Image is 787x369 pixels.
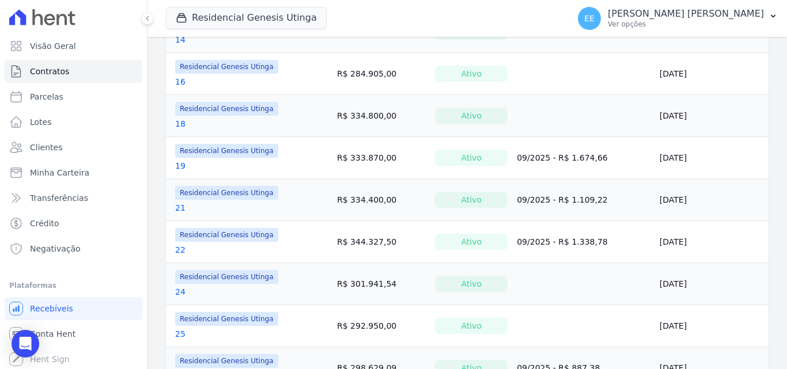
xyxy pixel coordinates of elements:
[30,243,81,254] span: Negativação
[655,53,769,95] td: [DATE]
[608,20,764,29] p: Ver opções
[332,179,430,221] td: R$ 334.400,00
[517,153,608,162] a: 09/2025 - R$ 1.674,66
[332,263,430,305] td: R$ 301.941,54
[175,102,278,116] span: Residencial Genesis Utinga
[30,303,73,314] span: Recebíveis
[5,161,142,184] a: Minha Carteira
[608,8,764,20] p: [PERSON_NAME] [PERSON_NAME]
[655,179,769,221] td: [DATE]
[30,328,75,340] span: Conta Hent
[655,221,769,263] td: [DATE]
[30,167,89,178] span: Minha Carteira
[175,244,186,256] a: 22
[175,60,278,74] span: Residencial Genesis Utinga
[175,34,186,45] a: 14
[5,136,142,159] a: Clientes
[175,228,278,242] span: Residencial Genesis Utinga
[5,187,142,210] a: Transferências
[175,270,278,284] span: Residencial Genesis Utinga
[332,95,430,137] td: R$ 334.800,00
[655,137,769,179] td: [DATE]
[332,137,430,179] td: R$ 333.870,00
[30,218,59,229] span: Crédito
[9,279,138,292] div: Plataformas
[435,234,508,250] div: Ativo
[5,212,142,235] a: Crédito
[30,142,62,153] span: Clientes
[5,111,142,134] a: Lotes
[30,91,63,102] span: Parcelas
[435,192,508,208] div: Ativo
[30,192,88,204] span: Transferências
[30,40,76,52] span: Visão Geral
[30,66,69,77] span: Contratos
[435,66,508,82] div: Ativo
[584,14,595,22] span: EE
[5,297,142,320] a: Recebíveis
[166,7,327,29] button: Residencial Genesis Utinga
[435,150,508,166] div: Ativo
[435,276,508,292] div: Ativo
[175,118,186,130] a: 18
[332,53,430,95] td: R$ 284.905,00
[12,330,39,357] div: Open Intercom Messenger
[175,144,278,158] span: Residencial Genesis Utinga
[175,286,186,298] a: 24
[569,2,787,35] button: EE [PERSON_NAME] [PERSON_NAME] Ver opções
[435,108,508,124] div: Ativo
[5,237,142,260] a: Negativação
[5,322,142,345] a: Conta Hent
[175,186,278,200] span: Residencial Genesis Utinga
[5,85,142,108] a: Parcelas
[517,237,608,246] a: 09/2025 - R$ 1.338,78
[5,60,142,83] a: Contratos
[655,263,769,305] td: [DATE]
[175,328,186,340] a: 25
[175,354,278,368] span: Residencial Genesis Utinga
[175,76,186,88] a: 16
[5,35,142,58] a: Visão Geral
[175,202,186,214] a: 21
[332,221,430,263] td: R$ 344.327,50
[175,160,186,172] a: 19
[175,312,278,326] span: Residencial Genesis Utinga
[332,305,430,347] td: R$ 292.950,00
[655,95,769,137] td: [DATE]
[435,318,508,334] div: Ativo
[655,305,769,347] td: [DATE]
[30,116,52,128] span: Lotes
[517,195,608,204] a: 09/2025 - R$ 1.109,22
